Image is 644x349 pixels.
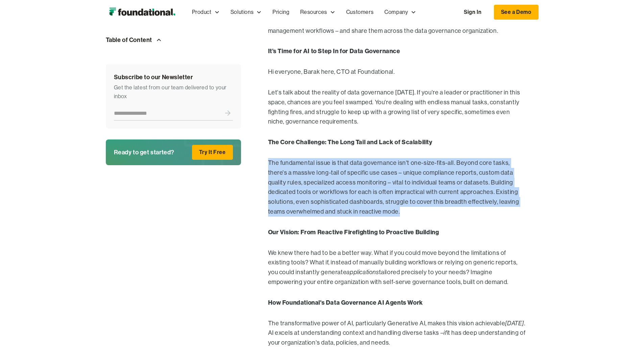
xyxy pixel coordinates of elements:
div: Subscribe to our Newsletter [114,72,233,82]
p: Let's talk about the reality of data governance [DATE]. If you're a leader or practitioner in thi... [268,88,528,127]
a: Customers [341,1,379,23]
strong: It’s Time for AI to Step In for Data Governance [268,47,400,55]
img: Arrow [155,36,163,44]
strong: Our Vision: From Reactive Firefighting to Proactive Building [268,228,439,236]
strong: How Foundational's Data Governance AI Agents Work [268,299,423,306]
a: home [106,5,178,19]
div: Table of Content [106,35,152,45]
p: The transformative power of AI, particularly Generative AI, makes this vision achievable . AI exc... [268,319,528,348]
div: Ready to get started? [114,147,175,157]
p: The fundamental issue is that data governance isn't one-size-fits-all. Beyond core tasks, there's... [268,158,528,217]
div: וידג'ט של צ'אט [522,270,644,349]
form: Newsletter Form [114,106,233,121]
div: Product [187,1,225,23]
em: if [444,329,447,336]
input: Submit [223,106,233,120]
em: applications [347,268,379,276]
em: [DATE] [505,319,524,327]
p: We knew there had to be a better way. What if you could move beyond the limitations of existing t... [268,248,528,287]
a: See a Demo [494,5,539,20]
img: Foundational Logo [106,5,178,19]
p: Hi everyone, Barak here, CTO at Foundational. [268,67,528,77]
div: Company [384,8,408,17]
div: Resources [295,1,340,23]
div: Product [192,8,212,17]
div: Get the latest from our team delivered to your inbox [114,83,233,101]
div: Solutions [225,1,267,23]
a: Sign In [457,5,488,19]
a: Try It Free [192,145,233,160]
strong: The Core Challenge: The Long Tail and Lack of Scalability [268,138,433,146]
iframe: Chat Widget [522,270,644,349]
div: Solutions [231,8,254,17]
div: Resources [300,8,327,17]
div: Company [379,1,422,23]
a: Pricing [267,1,295,23]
